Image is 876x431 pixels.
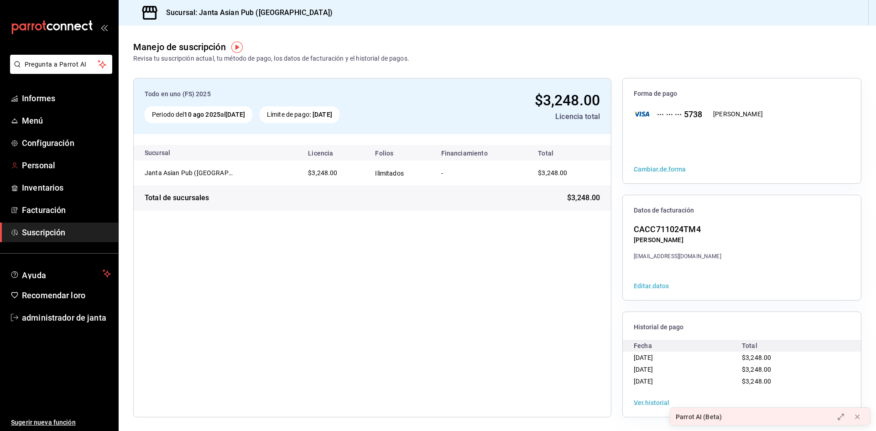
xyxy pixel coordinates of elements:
font: - [441,170,443,177]
font: Total [742,342,757,349]
font: Licencia [308,150,333,157]
font: $3,248.00 [742,366,771,373]
font: Financiamiento [441,150,488,157]
button: Ver historial [634,399,669,406]
button: Pregunta a Parrot AI [10,55,112,74]
font: Configuración [22,138,74,148]
font: al [220,111,225,118]
img: Marcador de información sobre herramientas [231,42,243,53]
font: Todo en uno (FS) 2025 [145,90,211,98]
font: [PERSON_NAME] [634,236,683,244]
font: Periodo del [152,111,184,118]
font: Fecha [634,342,652,349]
font: $3,248.00 [538,169,567,177]
font: [DATE] [634,354,653,361]
font: Cambiar de forma [634,166,686,173]
font: $3,248.00 [567,193,600,202]
font: administrador de janta [22,313,106,322]
font: Revisa tu suscripción actual, tu método de pago, los datos de facturación y el historial de pagos. [133,55,409,62]
font: Janta Asian Pub ([GEOGRAPHIC_DATA]) [145,169,261,177]
div: Janta Asian Pub (La Paz) [145,168,236,177]
font: [PERSON_NAME] [713,110,763,118]
font: Sucursal [145,149,170,156]
a: Pregunta a Parrot AI [6,66,112,76]
font: Folios [375,150,393,157]
font: Datos de facturación [634,207,694,214]
button: Cambiar de forma [634,165,686,172]
font: Informes [22,93,55,103]
font: Menú [22,116,43,125]
font: Sugerir nueva función [11,419,76,426]
font: [EMAIL_ADDRESS][DOMAIN_NAME] [634,253,721,260]
font: Personal [22,161,55,170]
font: Sucursal: Janta Asian Pub ([GEOGRAPHIC_DATA]) [166,8,333,17]
font: Pregunta a Parrot AI [25,61,87,68]
font: Ayuda [22,270,47,280]
font: Límite de pago [267,111,309,118]
font: Ilimitados [375,170,404,177]
font: Licencia total [555,112,600,121]
font: Inventarios [22,183,63,192]
font: $3,248.00 [535,92,600,109]
font: Total [538,150,553,157]
font: Suscripción [22,228,65,237]
font: $3,248.00 [308,169,337,177]
font: Recomendar loro [22,291,85,300]
font: CACC711024TM4 [634,224,701,234]
button: abrir_cajón_menú [100,24,108,31]
font: [DATE] [634,378,653,385]
font: Forma de pago [634,90,677,97]
button: Editar datos [634,282,669,289]
font: Parrot AI (Beta) [676,413,722,421]
font: Editar datos [634,282,669,290]
font: 10 ago 2025 [184,111,220,118]
font: $3,248.00 [742,354,771,361]
font: : [DATE] [309,111,332,118]
font: Total de sucursales [145,193,209,202]
font: $3,248.00 [742,378,771,385]
font: [DATE] [634,366,653,373]
font: Manejo de suscripción [133,42,226,52]
font: [DATE] [225,111,245,118]
font: ··· ··· ··· 5738 [657,109,702,119]
font: Facturación [22,205,66,215]
font: Historial de pago [634,323,683,331]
